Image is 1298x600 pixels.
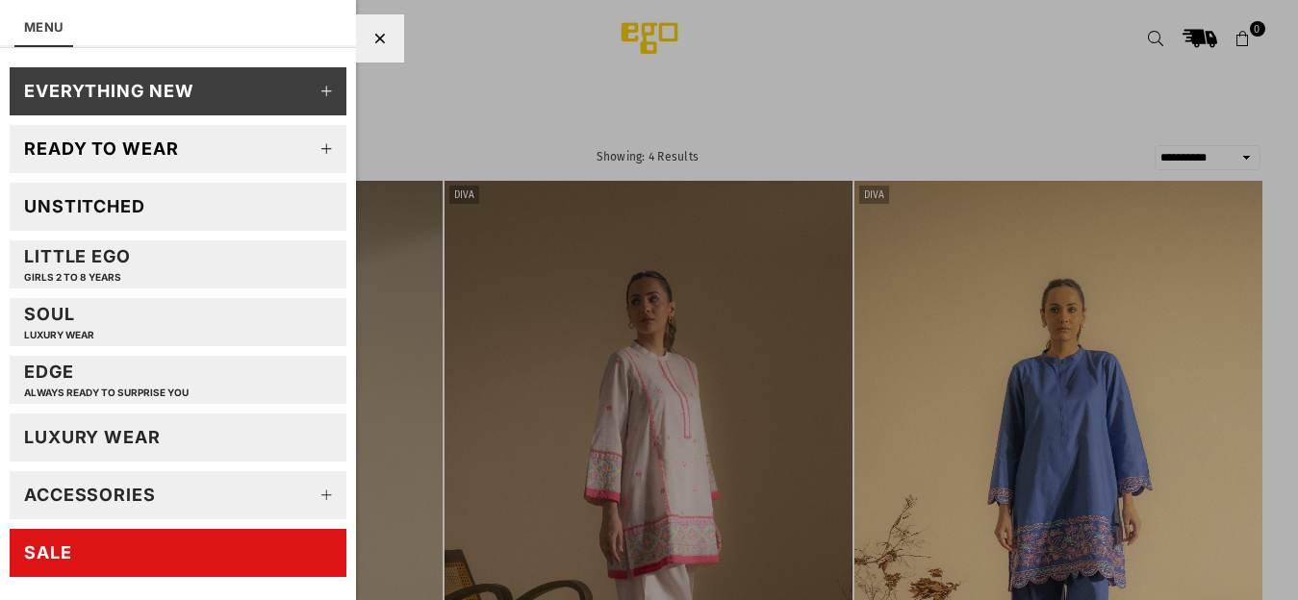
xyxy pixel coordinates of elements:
[10,298,346,346] a: SoulLUXURY WEAR
[24,245,131,283] div: Little EGO
[24,195,145,217] div: Unstitched
[24,271,131,284] p: GIRLS 2 TO 8 YEARS
[10,67,346,115] a: EVERYTHING NEW
[10,413,346,462] a: LUXURY WEAR
[24,387,189,399] p: Always ready to surprise you
[24,541,72,563] div: SALE
[10,240,346,288] a: Little EGOGIRLS 2 TO 8 YEARS
[24,137,179,160] div: Ready to wear
[10,356,346,404] a: EDGEAlways ready to surprise you
[24,303,94,340] div: Soul
[24,329,94,341] p: LUXURY WEAR
[24,80,194,102] div: EVERYTHING NEW
[356,14,404,62] div: Close Menu
[24,426,161,448] div: LUXURY WEAR
[10,183,346,231] a: Unstitched
[24,361,189,398] div: EDGE
[24,19,64,35] a: MENU
[24,484,156,506] div: Accessories
[10,471,346,519] a: Accessories
[10,529,346,577] a: SALE
[10,125,346,173] a: Ready to wear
